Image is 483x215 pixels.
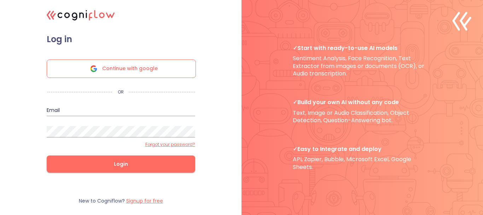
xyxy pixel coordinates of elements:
button: Login [47,155,195,172]
b: ✓ [293,145,297,153]
span: Log in [47,34,195,45]
p: API, Zapier, Bubble, Microsoft Excel, Google Sheets. [293,145,432,171]
span: Login [58,160,184,169]
span: Continue with google [102,60,158,78]
span: Easy to Integrate and deploy [293,145,432,153]
span: Start with ready-to-use AI models [293,44,432,52]
p: New to Cogniflow? [79,198,163,204]
p: OR [113,89,129,95]
p: Sentiment Analysis, Face Recognition, Text Extractor from images or documents (OCR), or Audio tra... [293,44,432,77]
p: Text, Image or Audio Classification, Object Detection, Question-Answering bot. [293,98,432,124]
label: Forgot your password? [145,142,195,147]
div: Continue with google [47,60,196,78]
label: Signup for free [126,197,163,204]
span: Build your own AI without any code [293,98,432,106]
b: ✓ [293,98,297,106]
b: ✓ [293,44,297,52]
